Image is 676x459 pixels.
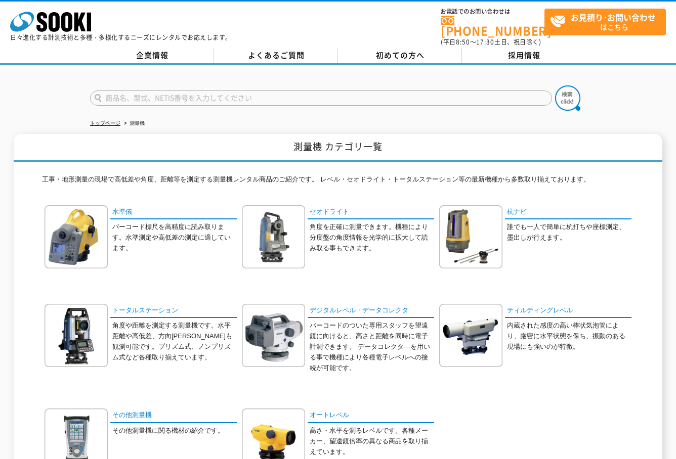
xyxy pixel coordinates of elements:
[441,37,541,47] span: (平日 ～ 土日、祝日除く)
[441,16,544,36] a: [PHONE_NUMBER]
[507,320,631,352] p: 内蔵された感度の高い棒状気泡管により、厳密に水平状態を保ち、振動のある現場にも強いのが特徴。
[112,426,237,436] p: その他測量機に関る機材の紹介です。
[122,118,145,129] li: 測量機
[90,120,120,126] a: トップページ
[112,320,237,362] p: 角度や距離を測定する測量機です。水平距離や高低差、方向[PERSON_NAME]も観測可能です。プリズム式、ノンプリズム式など各種取り揃えています。
[242,304,305,367] img: デジタルレベル・データコレクタ
[376,50,425,61] span: 初めての方へ
[14,134,663,162] h1: 測量機 カテゴリ一覧
[308,304,434,318] a: デジタルレベル・データコレクタ
[456,37,470,47] span: 8:50
[338,48,462,63] a: 初めての方へ
[439,205,502,268] img: 杭ナビ
[112,222,237,253] p: バーコード標尺を高精度に読み取ります。水準測定や高低差の測定に適しています。
[308,205,434,220] a: セオドライト
[45,304,108,367] img: トータルステーション
[10,34,232,40] p: 日々進化する計測技術と多種・多様化するニーズにレンタルでお応えします。
[310,222,434,253] p: 角度を正確に測量できます。機種により分度盤の角度情報を光学的に拡大して読み取る事もできます。
[110,304,237,318] a: トータルステーション
[42,174,634,190] p: 工事・地形測量の現場で高低差や角度、距離等を測定する測量機レンタル商品のご紹介です。 レベル・セオドライト・トータルステーション等の最新機種から多数取り揃えております。
[544,9,666,35] a: お見積り･お問い合わせはこちら
[550,9,665,34] span: はこちら
[571,11,656,23] strong: お見積り･お問い合わせ
[310,320,434,373] p: バーコードのついた専用スタッフを望遠鏡に向けると、高さと距離を同時に電子計測できます。 データコレクタ―を用いる事で機種により各種電子レベルへの接続が可能です。
[441,9,544,15] span: お電話でのお問い合わせは
[462,48,586,63] a: 採用情報
[214,48,338,63] a: よくあるご質問
[110,205,237,220] a: 水準儀
[555,85,580,111] img: btn_search.png
[476,37,494,47] span: 17:30
[45,205,108,268] img: 水準儀
[505,304,631,318] a: ティルティングレベル
[110,408,237,423] a: その他測量機
[308,408,434,423] a: オートレベル
[439,304,502,367] img: ティルティングレベル
[507,222,631,243] p: 誰でも一人で簡単に杭打ちや座標測定、墨出しが行えます。
[242,205,305,268] img: セオドライト
[90,48,214,63] a: 企業情報
[90,90,552,106] input: 商品名、型式、NETIS番号を入力してください
[505,205,631,220] a: 杭ナビ
[310,426,434,457] p: 高さ・水平を測るレベルです。各種メーカー、望遠鏡倍率の異なる商品を取り揃えています。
